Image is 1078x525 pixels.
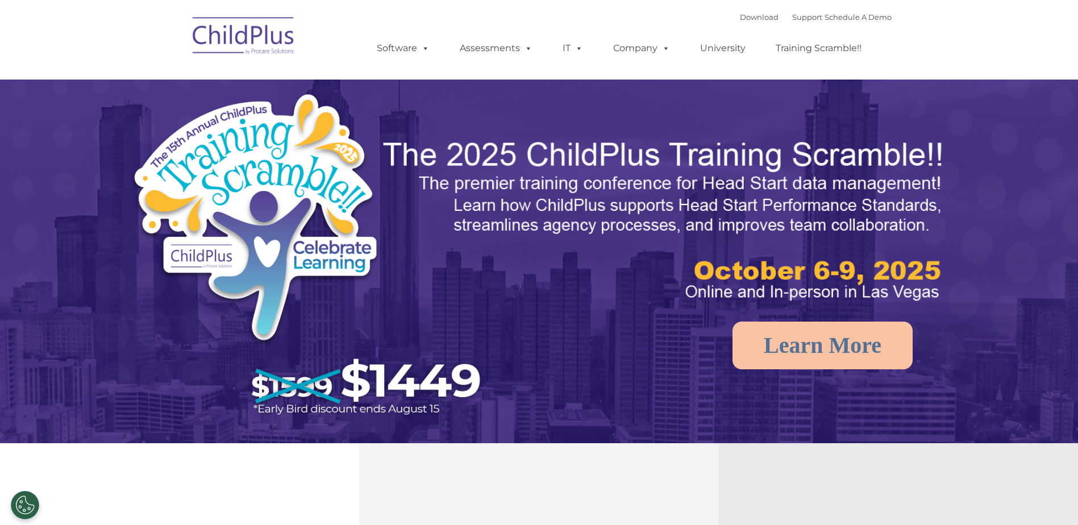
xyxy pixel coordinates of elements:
[740,13,779,22] a: Download
[764,37,873,60] a: Training Scramble!!
[792,13,822,22] a: Support
[365,37,441,60] a: Software
[732,322,913,369] a: Learn More
[602,37,681,60] a: Company
[187,9,301,66] img: ChildPlus by Procare Solutions
[740,13,892,22] font: |
[11,491,39,519] button: Cookies Settings
[448,37,544,60] a: Assessments
[689,37,757,60] a: University
[825,13,892,22] a: Schedule A Demo
[551,37,594,60] a: IT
